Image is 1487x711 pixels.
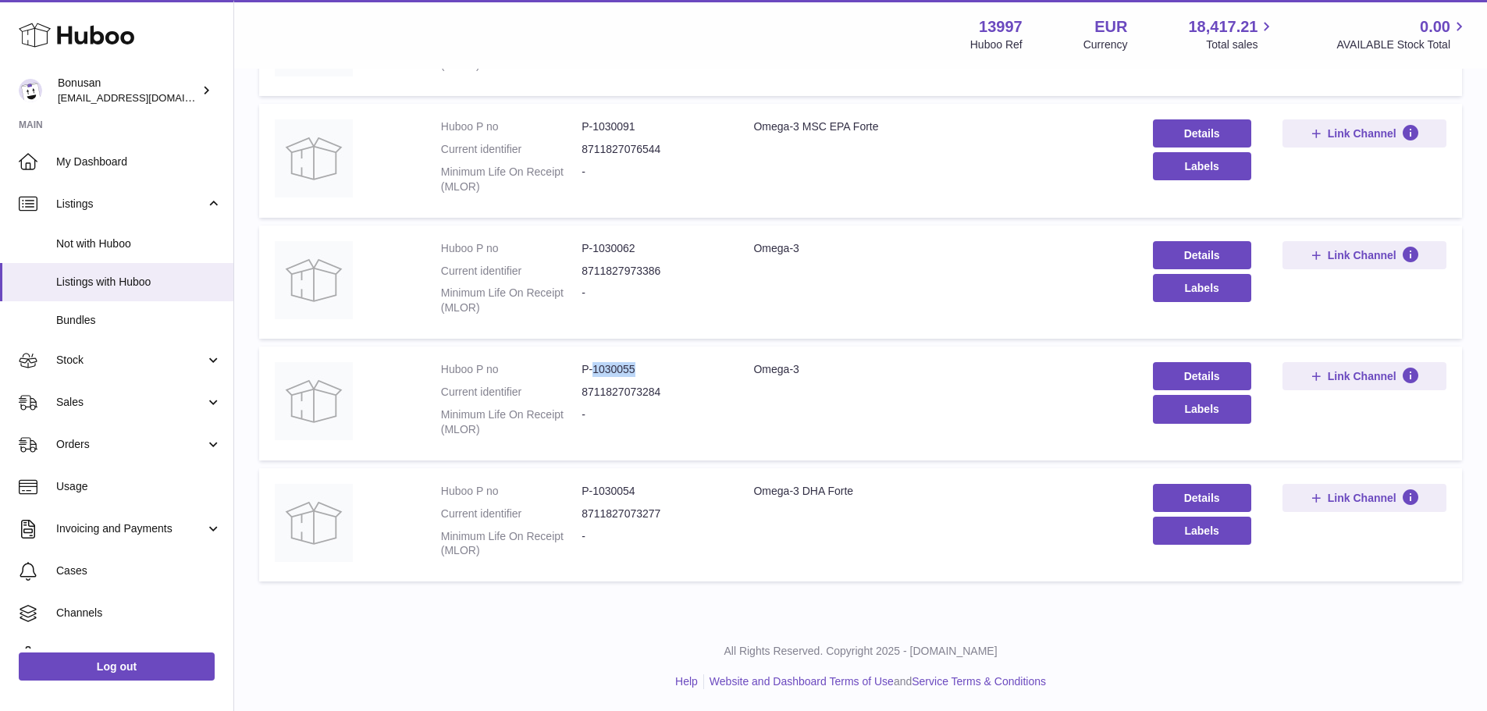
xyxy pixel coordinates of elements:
span: Cases [56,563,222,578]
span: Link Channel [1328,126,1396,140]
span: Link Channel [1328,491,1396,505]
span: AVAILABLE Stock Total [1336,37,1468,52]
div: Huboo Ref [970,37,1023,52]
span: Listings with Huboo [56,275,222,290]
span: 0.00 [1420,16,1450,37]
dd: 8711827076544 [582,142,722,157]
div: Omega-3 [753,241,1121,256]
dd: - [582,407,722,437]
img: Omega-3 [275,241,353,319]
button: Labels [1153,152,1251,180]
span: Usage [56,479,222,494]
a: Help [675,675,698,688]
div: Omega-3 [753,362,1121,377]
button: Link Channel [1282,119,1446,148]
dd: 8711827073284 [582,385,722,400]
dd: - [582,165,722,194]
span: Channels [56,606,222,620]
span: Stock [56,353,205,368]
dt: Minimum Life On Receipt (MLOR) [441,407,582,437]
span: Sales [56,395,205,410]
dt: Huboo P no [441,484,582,499]
a: Log out [19,652,215,681]
dt: Current identifier [441,507,582,521]
span: [EMAIL_ADDRESS][DOMAIN_NAME] [58,91,229,104]
a: Details [1153,119,1251,148]
strong: 13997 [979,16,1023,37]
dd: P-1030091 [582,119,722,134]
span: Settings [56,648,222,663]
button: Link Channel [1282,484,1446,512]
a: Details [1153,241,1251,269]
dd: P-1030055 [582,362,722,377]
dt: Current identifier [441,385,582,400]
span: Link Channel [1328,369,1396,383]
div: Currency [1083,37,1128,52]
span: My Dashboard [56,155,222,169]
span: Link Channel [1328,248,1396,262]
dt: Huboo P no [441,362,582,377]
div: Omega-3 DHA Forte [753,484,1121,499]
img: internalAdmin-13997@internal.huboo.com [19,79,42,102]
button: Labels [1153,517,1251,545]
dd: - [582,529,722,559]
span: Bundles [56,313,222,328]
span: 18,417.21 [1188,16,1258,37]
img: Omega-3 MSC EPA Forte [275,119,353,197]
img: Omega-3 [275,362,353,440]
button: Labels [1153,274,1251,302]
a: Service Terms & Conditions [912,675,1046,688]
a: Details [1153,362,1251,390]
span: Not with Huboo [56,236,222,251]
dd: P-1030054 [582,484,722,499]
dt: Minimum Life On Receipt (MLOR) [441,165,582,194]
button: Link Channel [1282,241,1446,269]
span: Invoicing and Payments [56,521,205,536]
li: and [704,674,1046,689]
dt: Minimum Life On Receipt (MLOR) [441,529,582,559]
dt: Minimum Life On Receipt (MLOR) [441,286,582,315]
dt: Huboo P no [441,119,582,134]
p: All Rights Reserved. Copyright 2025 - [DOMAIN_NAME] [247,644,1475,659]
div: Bonusan [58,76,198,105]
dd: 8711827073277 [582,507,722,521]
a: 0.00 AVAILABLE Stock Total [1336,16,1468,52]
a: Website and Dashboard Terms of Use [710,675,894,688]
div: Omega-3 MSC EPA Forte [753,119,1121,134]
span: Listings [56,197,205,212]
dt: Huboo P no [441,241,582,256]
dd: P-1030062 [582,241,722,256]
button: Link Channel [1282,362,1446,390]
a: 18,417.21 Total sales [1188,16,1275,52]
span: Total sales [1206,37,1275,52]
img: Omega-3 DHA Forte [275,484,353,562]
dt: Current identifier [441,264,582,279]
strong: EUR [1094,16,1127,37]
dt: Current identifier [441,142,582,157]
span: Orders [56,437,205,452]
dd: 8711827973386 [582,264,722,279]
a: Details [1153,484,1251,512]
dd: - [582,286,722,315]
button: Labels [1153,395,1251,423]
